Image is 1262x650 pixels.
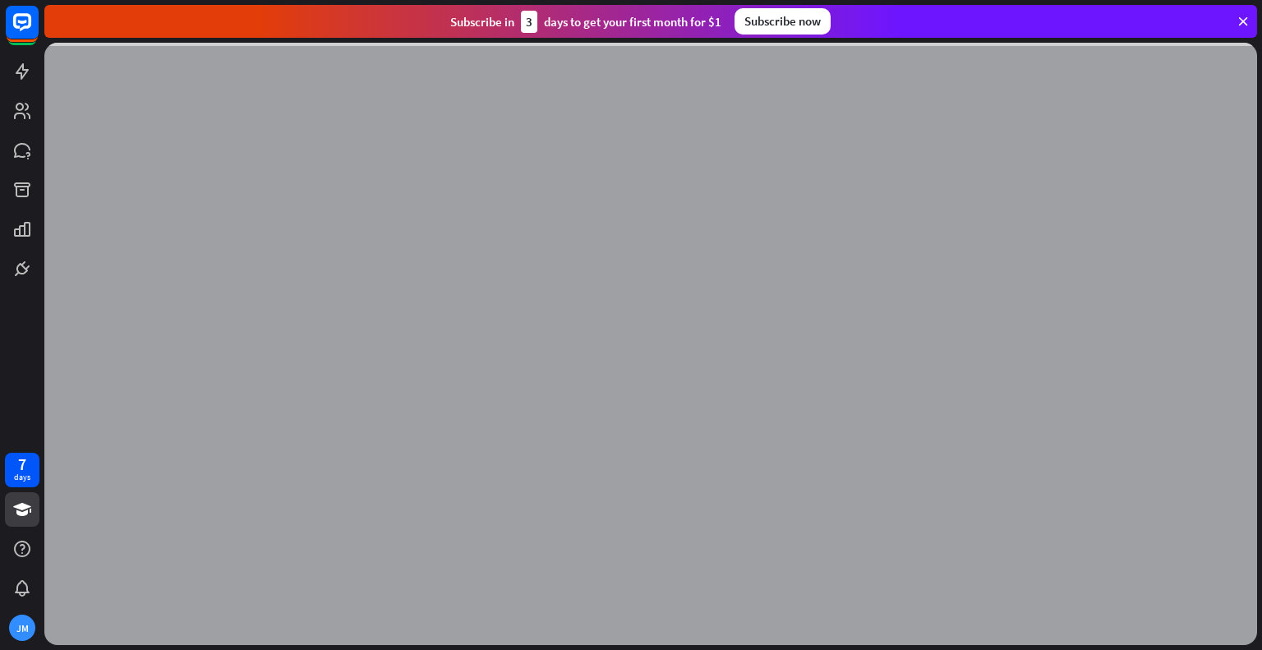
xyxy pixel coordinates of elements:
div: 3 [521,11,537,33]
div: 7 [18,457,26,472]
div: JM [9,615,35,641]
div: days [14,472,30,483]
a: 7 days [5,453,39,487]
div: Subscribe now [735,8,831,35]
div: Subscribe in days to get your first month for $1 [450,11,721,33]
